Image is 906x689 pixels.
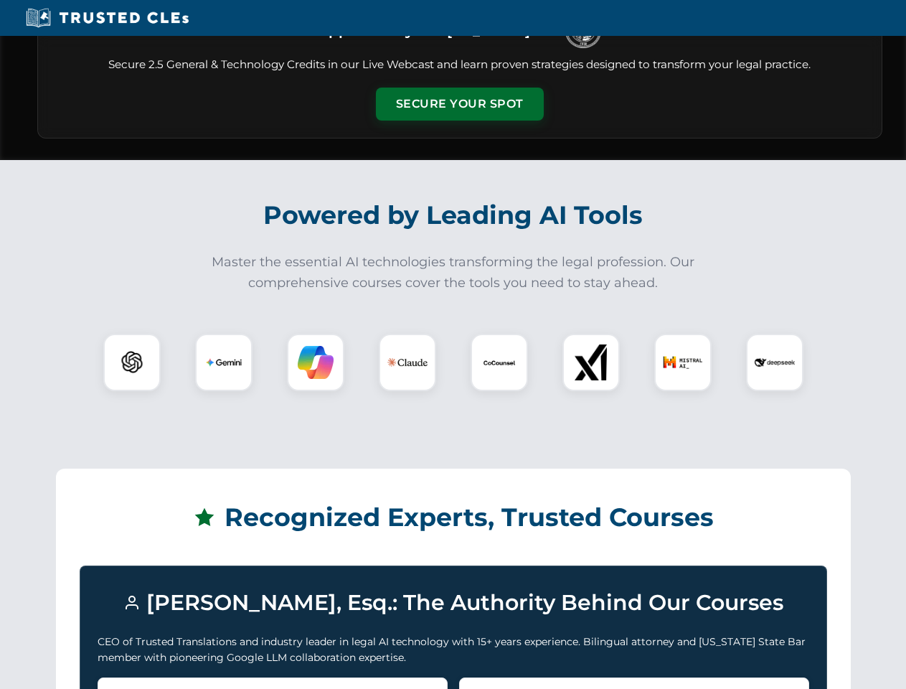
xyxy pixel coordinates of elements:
[206,344,242,380] img: Gemini Logo
[573,344,609,380] img: xAI Logo
[654,334,712,391] div: Mistral AI
[298,344,334,380] img: Copilot Logo
[202,252,704,294] p: Master the essential AI technologies transforming the legal profession. Our comprehensive courses...
[287,334,344,391] div: Copilot
[22,7,193,29] img: Trusted CLEs
[80,492,827,543] h2: Recognized Experts, Trusted Courses
[387,342,428,383] img: Claude Logo
[111,342,153,383] img: ChatGPT Logo
[376,88,544,121] button: Secure Your Spot
[481,344,517,380] img: CoCounsel Logo
[55,57,864,73] p: Secure 2.5 General & Technology Credits in our Live Webcast and learn proven strategies designed ...
[98,583,809,622] h3: [PERSON_NAME], Esq.: The Authority Behind Our Courses
[562,334,620,391] div: xAI
[379,334,436,391] div: Claude
[663,342,703,383] img: Mistral AI Logo
[746,334,803,391] div: DeepSeek
[98,634,809,666] p: CEO of Trusted Translations and industry leader in legal AI technology with 15+ years experience....
[471,334,528,391] div: CoCounsel
[755,342,795,383] img: DeepSeek Logo
[103,334,161,391] div: ChatGPT
[195,334,253,391] div: Gemini
[56,190,851,240] h2: Powered by Leading AI Tools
